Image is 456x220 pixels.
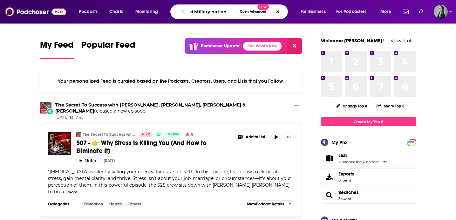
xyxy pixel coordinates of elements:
[408,140,415,144] a: PRO
[240,10,266,13] span: Open Advanced
[332,7,376,17] button: open menu
[296,7,334,17] button: open menu
[380,7,391,16] span: More
[105,7,127,17] a: Charts
[247,202,284,206] span: Show Podcast Details
[109,7,123,16] span: Charts
[184,132,195,137] button: 5
[257,4,269,10] span: New
[363,160,387,164] a: 0 episode lists
[338,160,362,164] a: 4 podcast lists
[336,7,367,16] span: For Podcasters
[338,196,351,201] a: 3 saved
[284,132,294,142] button: Show More Button
[362,160,363,164] span: ,
[5,6,66,18] img: Podchaser - Follow, Share and Rate Podcasts
[48,169,291,195] span: [MEDICAL_DATA] is silently killing your energy, focus, and health. In this episode, learn how to ...
[165,132,182,137] a: Active
[321,38,384,44] a: Welcome [PERSON_NAME]!
[188,7,237,17] input: Search podcasts, credits, & more...
[376,100,405,112] button: Share Top 8
[331,139,347,145] div: My Pro
[107,202,124,207] a: Health
[126,202,144,207] a: Fitness
[82,202,105,207] a: Education
[323,172,336,181] span: Exports
[434,5,448,19] button: Show profile menu
[391,38,416,44] a: View Profile
[135,7,158,16] span: Monitoring
[434,5,448,19] span: Logged in as katieTBG
[434,5,448,19] img: User Profile
[321,150,416,167] span: Lists
[76,132,81,137] img: The Secret To Success with CJ, Karl, Jemal & Eric Thomas
[235,132,269,142] button: Show More Button
[131,7,166,17] button: open menu
[338,178,354,182] span: 0 items
[48,169,291,195] span: "
[76,139,207,155] span: 507 - 👉 Why Stress Is Killing You (And How to Eliminate It)
[338,171,354,177] span: Exports
[104,158,115,163] div: [DATE]
[74,7,106,17] button: open menu
[67,189,77,195] button: more
[167,131,180,138] span: Active
[76,157,99,163] button: 1h 5m
[321,117,416,126] a: Create My Top 8
[176,4,294,19] div: Search podcasts, credits, & more...
[338,153,348,158] span: Lists
[48,132,71,155] img: 507 - 👉 Why Stress Is Killing You (And How to Eliminate It)
[83,132,135,137] a: The Secret To Success with [PERSON_NAME], [PERSON_NAME], [PERSON_NAME] & [PERSON_NAME]
[46,108,53,115] div: New Episode
[81,39,135,54] span: Popular Feed
[338,189,359,195] a: Searches
[76,139,231,155] a: 507 - 👉 Why Stress Is Killing You (And How to Eliminate It)
[408,140,415,145] span: PRO
[79,7,98,16] span: Podcasts
[323,154,336,163] a: Lists
[55,102,292,114] h3: released a new episode
[40,39,74,54] span: My Feed
[301,7,326,16] span: For Business
[332,102,371,110] button: Change Top 8
[416,6,426,17] a: Show notifications dropdown
[40,39,74,59] a: My Feed
[146,131,150,138] span: 72
[40,102,51,113] img: The Secret To Success with CJ, Karl, Jemal & Eric Thomas
[55,102,246,114] a: The Secret To Success with CJ, Karl, Jemal & Eric Thomas
[40,70,302,92] div: Your personalized Feed is curated based on the Podcasts, Creators, Users, and Lists that you Follow.
[321,168,416,185] a: Exports
[243,42,282,51] a: See What's New
[48,202,77,207] h3: Categories
[81,39,135,59] a: Popular Feed
[338,153,387,158] a: Lists
[246,135,265,140] span: Add to List
[400,6,411,17] a: Show notifications dropdown
[140,132,153,137] a: 72
[55,115,292,120] span: [DATE] at 17:45
[244,200,294,208] button: ShowPodcast Details
[321,187,416,204] span: Searches
[64,189,67,195] span: ...
[376,7,399,17] button: open menu
[292,102,302,110] button: Show More Button
[201,43,241,49] p: Podchaser Update!
[237,8,269,16] button: Open AdvancedNew
[323,191,336,200] a: Searches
